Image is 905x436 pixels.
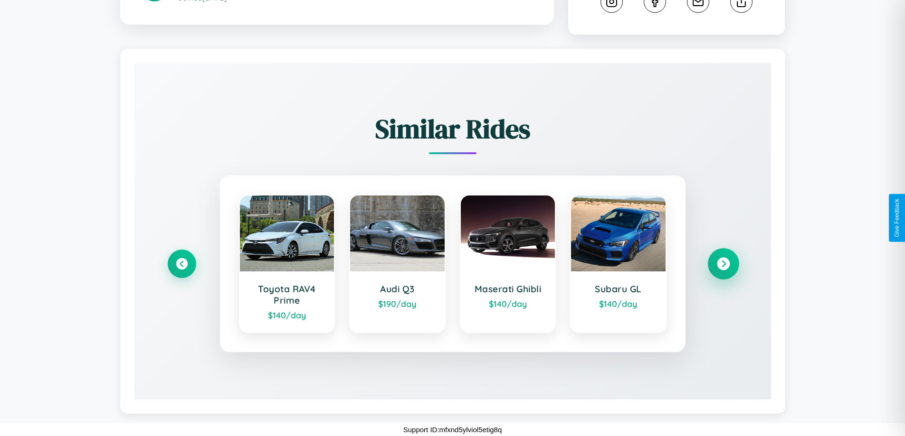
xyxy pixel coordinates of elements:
div: $ 140 /day [581,298,656,309]
h3: Subaru GL [581,283,656,295]
h3: Toyota RAV4 Prime [249,283,325,306]
a: Subaru GL$140/day [570,195,667,333]
div: $ 140 /day [249,310,325,320]
div: Give Feedback [894,199,900,237]
p: Support ID: mfxnd5ylviol5etig8q [403,423,502,436]
div: $ 140 /day [470,298,546,309]
a: Toyota RAV4 Prime$140/day [239,195,335,333]
div: $ 190 /day [360,298,435,309]
a: Maserati Ghibli$140/day [460,195,556,333]
h3: Maserati Ghibli [470,283,546,295]
h2: Similar Rides [168,111,738,147]
h3: Audi Q3 [360,283,435,295]
a: Audi Q3$190/day [349,195,446,333]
